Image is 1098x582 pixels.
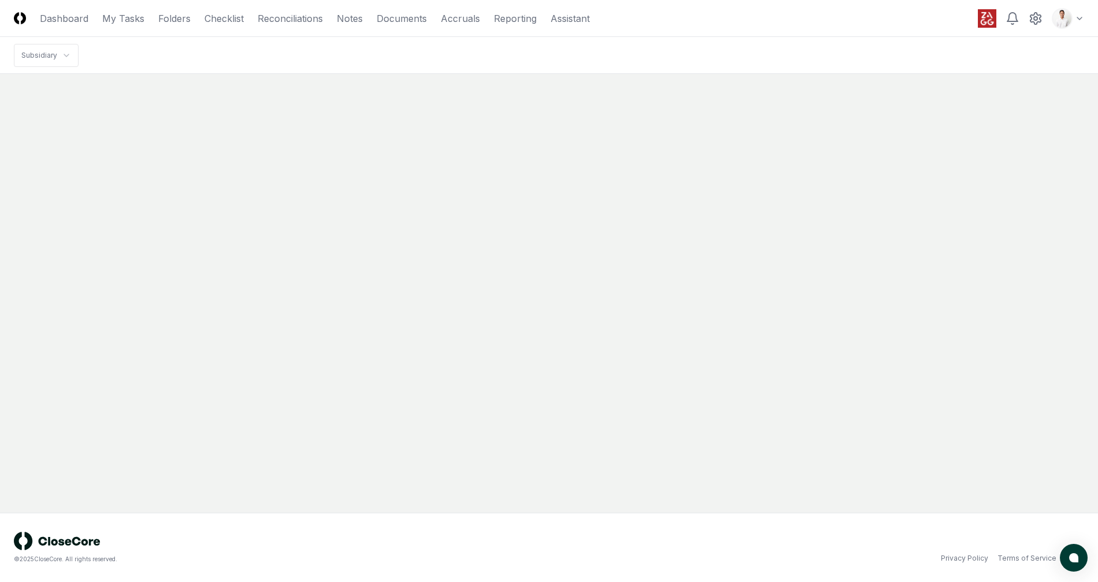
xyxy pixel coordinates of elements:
img: logo [14,532,101,550]
button: atlas-launcher [1060,544,1088,572]
div: Subsidiary [21,50,57,61]
a: Reconciliations [258,12,323,25]
img: d09822cc-9b6d-4858-8d66-9570c114c672_b0bc35f1-fa8e-4ccc-bc23-b02c2d8c2b72.png [1053,9,1071,28]
a: Checklist [204,12,244,25]
img: Logo [14,12,26,24]
div: © 2025 CloseCore. All rights reserved. [14,555,549,564]
a: Documents [377,12,427,25]
a: Reporting [494,12,537,25]
a: Terms of Service [997,553,1056,564]
a: Privacy Policy [941,553,988,564]
a: Accruals [441,12,480,25]
a: Notes [337,12,363,25]
a: Dashboard [40,12,88,25]
nav: breadcrumb [14,44,79,67]
a: My Tasks [102,12,144,25]
a: Assistant [550,12,590,25]
a: Folders [158,12,191,25]
img: ZAGG logo [978,9,996,28]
